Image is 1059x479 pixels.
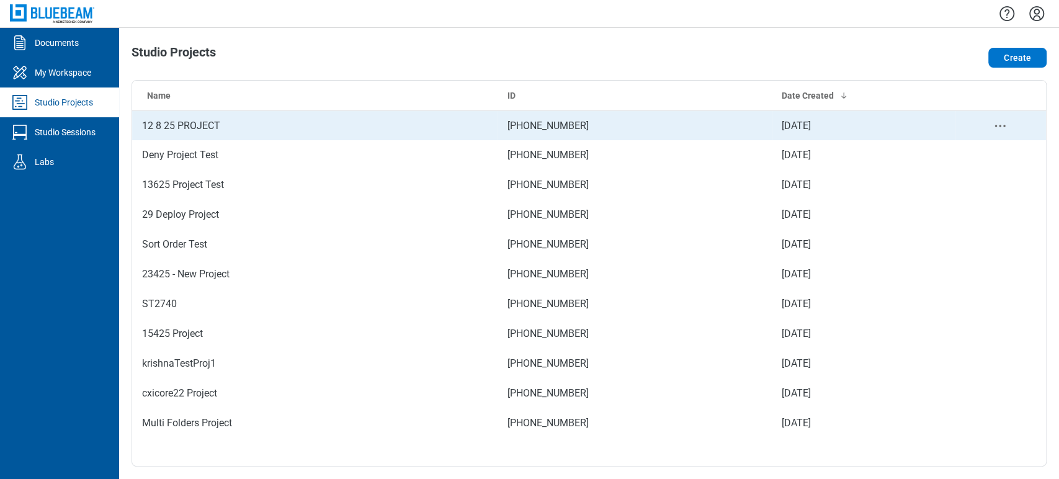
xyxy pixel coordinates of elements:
div: My Workspace [35,66,91,79]
td: 13625 Project Test [132,170,498,200]
svg: Studio Projects [10,92,30,112]
div: Name [147,89,488,102]
svg: My Workspace [10,63,30,83]
button: Create [988,48,1047,68]
td: 15425 Project [132,319,498,349]
td: 23425 - New Project [132,259,498,289]
div: ID [507,89,762,102]
td: [PHONE_NUMBER] [498,230,772,259]
button: project-actions-menu [993,119,1008,133]
td: [PHONE_NUMBER] [498,200,772,230]
td: [DATE] [772,289,955,319]
img: Bluebeam, Inc. [10,4,94,22]
td: [DATE] [772,378,955,408]
td: 12 8 25 PROJECT [132,110,498,140]
td: [DATE] [772,408,955,438]
td: [DATE] [772,140,955,170]
td: [DATE] [772,110,955,140]
td: [DATE] [772,319,955,349]
td: 29 Deploy Project [132,200,498,230]
td: Multi Folders Project [132,408,498,438]
td: ST2740 [132,289,498,319]
div: Labs [35,156,54,168]
svg: Labs [10,152,30,172]
svg: Documents [10,33,30,53]
svg: Studio Sessions [10,122,30,142]
div: Studio Sessions [35,126,96,138]
div: Studio Projects [35,96,93,109]
td: [PHONE_NUMBER] [498,319,772,349]
td: Sort Order Test [132,230,498,259]
td: [PHONE_NUMBER] [498,170,772,200]
td: [PHONE_NUMBER] [498,110,772,140]
table: Studio projects table [132,81,1046,438]
h1: Studio Projects [132,45,216,65]
td: [PHONE_NUMBER] [498,349,772,378]
td: Deny Project Test [132,140,498,170]
td: [DATE] [772,230,955,259]
button: Settings [1027,3,1047,24]
td: [PHONE_NUMBER] [498,408,772,438]
td: [DATE] [772,200,955,230]
td: [DATE] [772,349,955,378]
td: krishnaTestProj1 [132,349,498,378]
td: [PHONE_NUMBER] [498,259,772,289]
div: Date Created [782,89,945,102]
td: cxicore22 Project [132,378,498,408]
td: [PHONE_NUMBER] [498,140,772,170]
td: [DATE] [772,259,955,289]
td: [PHONE_NUMBER] [498,289,772,319]
td: [DATE] [772,170,955,200]
div: Documents [35,37,79,49]
td: [PHONE_NUMBER] [498,378,772,408]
